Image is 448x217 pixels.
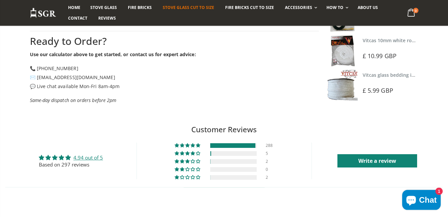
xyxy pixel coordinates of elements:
[266,175,274,180] div: 2
[63,13,92,24] a: Contact
[90,5,117,10] span: Stove Glass
[285,5,312,10] span: Accessories
[220,2,279,13] a: Fire Bricks Cut To Size
[266,143,274,148] div: 288
[30,8,56,19] img: Stove Glass Replacement
[337,154,417,167] a: Write a review
[400,190,443,212] inbox-online-store-chat: Shopify online store chat
[30,35,319,48] h2: Ready to Order?
[63,2,85,13] a: Home
[413,8,418,13] span: 0
[175,151,201,156] div: 2% (5) reviews with 4 star rating
[123,2,157,13] a: Fire Bricks
[158,2,219,13] a: Stove Glass Cut To Size
[266,151,274,156] div: 5
[175,159,201,164] div: 1% (2) reviews with 3 star rating
[39,154,103,161] div: Average rating is 4.94 stars
[73,154,103,161] a: 4.94 out of 5
[175,175,201,180] div: 1% (2) reviews with 1 star rating
[30,51,196,57] strong: Use our calculator above to get started, or contact us for expert advice:
[327,70,358,101] img: Vitcas stove glass bedding in tape
[358,5,378,10] span: About us
[163,5,214,10] span: Stove Glass Cut To Size
[404,7,418,20] a: 0
[85,2,122,13] a: Stove Glass
[30,97,117,103] em: Same-day dispatch on orders before 2pm
[327,35,358,66] img: Vitcas white rope, glue and gloves kit 10mm
[321,2,352,13] a: How To
[363,52,397,60] span: £ 10.99 GBP
[93,13,121,24] a: Reviews
[39,161,103,168] div: Based on 297 reviews
[68,5,80,10] span: Home
[128,5,152,10] span: Fire Bricks
[5,124,443,135] h2: Customer Reviews
[266,159,274,164] div: 2
[326,5,343,10] span: How To
[175,143,201,148] div: 97% (288) reviews with 5 star rating
[30,64,319,91] p: 📞 [PHONE_NUMBER] ✉️ [EMAIL_ADDRESS][DOMAIN_NAME] 💬 Live chat available Mon-Fri 8am-4pm
[363,86,393,94] span: £ 5.99 GBP
[225,5,274,10] span: Fire Bricks Cut To Size
[280,2,320,13] a: Accessories
[98,15,116,21] span: Reviews
[353,2,383,13] a: About us
[68,15,87,21] span: Contact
